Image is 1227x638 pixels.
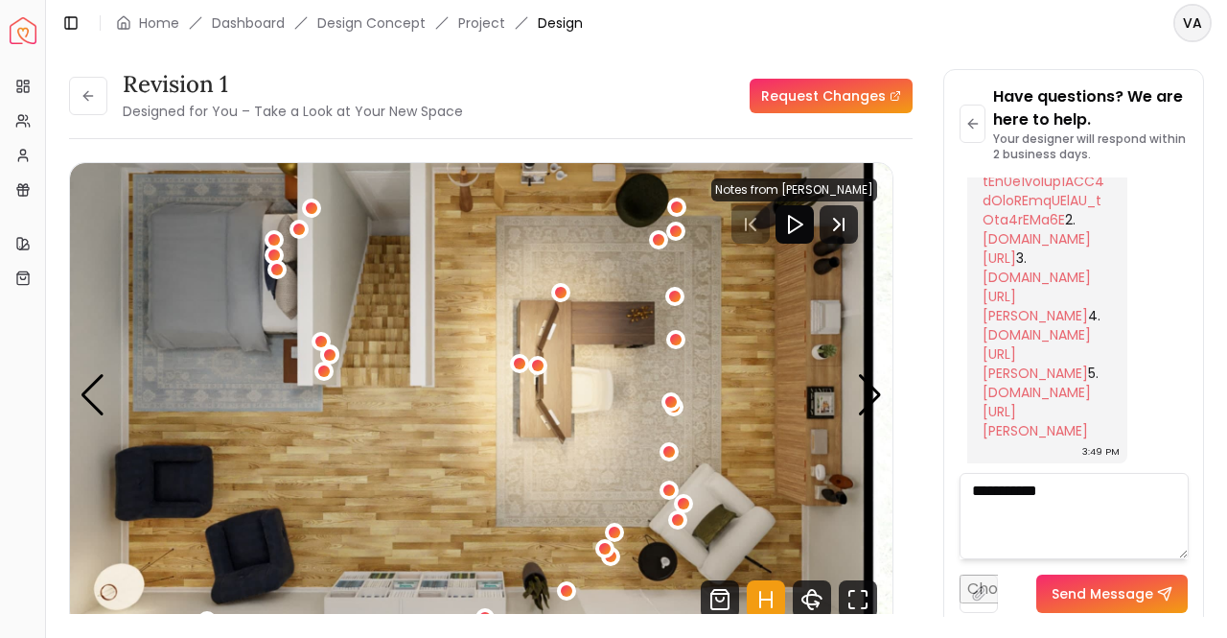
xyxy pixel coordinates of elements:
svg: Next Track [820,205,858,244]
small: Designed for You – Take a Look at Your New Space [123,102,463,121]
a: [DOMAIN_NAME][URL][PERSON_NAME] [983,383,1091,440]
svg: Play [783,213,806,236]
a: [DOMAIN_NAME][URL][PERSON_NAME] [983,325,1091,383]
button: VA [1173,4,1212,42]
nav: breadcrumb [116,13,583,33]
span: VA [1175,6,1210,40]
div: 6 / 7 [70,163,893,626]
li: Design Concept [317,13,426,33]
p: Have questions? We are here to help. [993,85,1188,131]
button: Send Message [1036,575,1188,613]
svg: Fullscreen [839,580,877,619]
a: Home [139,13,179,33]
div: Notes from [PERSON_NAME] [711,178,877,201]
div: 3:49 PM [1082,442,1120,461]
svg: 360 View [793,580,831,619]
p: Your designer will respond within 2 business days. [993,131,1188,162]
div: Next slide [857,374,883,416]
img: Spacejoy Logo [10,17,36,44]
div: Carousel [70,163,892,626]
div: Previous slide [80,374,105,416]
svg: Hotspots Toggle [747,580,785,619]
a: [DOMAIN_NAME][URL][PERSON_NAME] [983,268,1091,325]
a: Request Changes [750,79,913,113]
span: Design [538,13,583,33]
a: Spacejoy [10,17,36,44]
img: Design Render 6 [70,163,893,626]
h3: Revision 1 [123,69,463,100]
a: [DOMAIN_NAME][URL] [983,229,1091,268]
a: Project [458,13,505,33]
svg: Shop Products from this design [701,580,739,619]
a: Dashboard [212,13,285,33]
